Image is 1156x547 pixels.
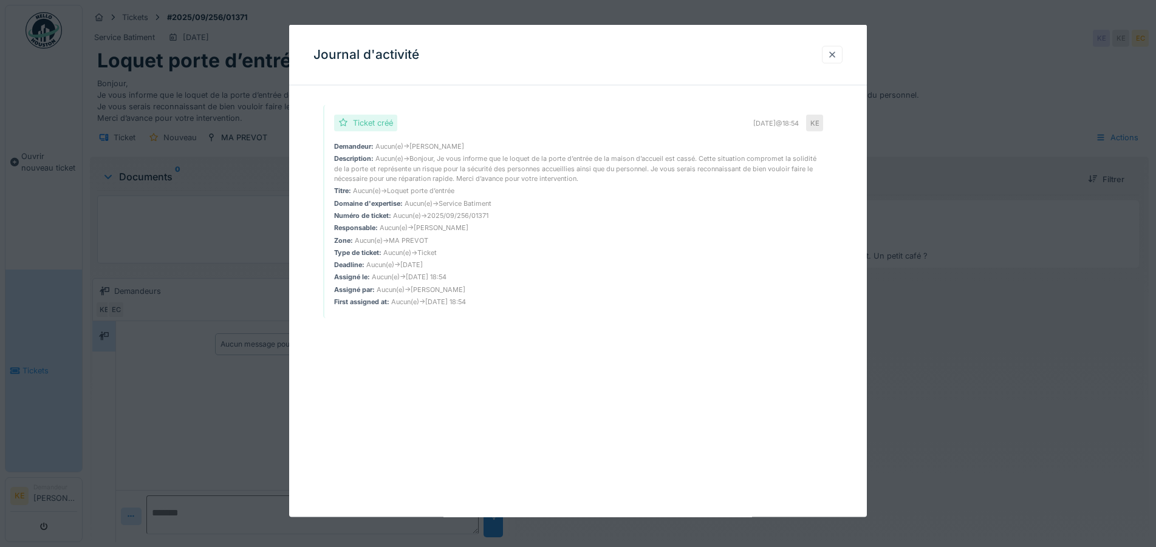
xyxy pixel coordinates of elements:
[334,260,364,269] strong: Deadline :
[364,260,423,269] span: Aucun(e) → [DATE]
[353,117,393,129] div: Ticket créé
[370,273,446,281] span: Aucun(e) → [DATE] 18:54
[375,285,465,293] span: Aucun(e) → [PERSON_NAME]
[753,118,799,127] div: [DATE] @ 18:54
[334,273,370,281] strong: Assigné le :
[374,142,464,151] span: Aucun(e) → [PERSON_NAME]
[334,186,351,195] strong: Titre :
[381,248,437,256] span: Aucun(e) → Ticket
[334,297,389,306] strong: First assigned at :
[334,142,374,151] strong: Demandeur :
[334,154,816,183] span: Aucun(e) → Bonjour, Je vous informe que le loquet de la porte d’entrée de la maison d’accueil est...
[389,297,466,306] span: Aucun(e) → [DATE] 18:54
[334,223,378,232] strong: Responsable :
[334,154,374,163] strong: Description :
[313,47,419,63] h3: Journal d'activité
[334,248,381,256] strong: Type de ticket :
[334,199,403,207] strong: Domaine d'expertise :
[391,211,488,219] span: Aucun(e) → 2025/09/256/01371
[378,223,468,232] span: Aucun(e) → [PERSON_NAME]
[334,285,375,293] strong: Assigné par :
[334,236,353,244] strong: Zone :
[806,115,823,132] div: KE
[403,199,491,207] span: Aucun(e) → Service Batiment
[334,211,391,219] strong: Numéro de ticket :
[351,186,454,195] span: Aucun(e) → Loquet porte d’entrée
[353,236,428,244] span: Aucun(e) → MA PREVOT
